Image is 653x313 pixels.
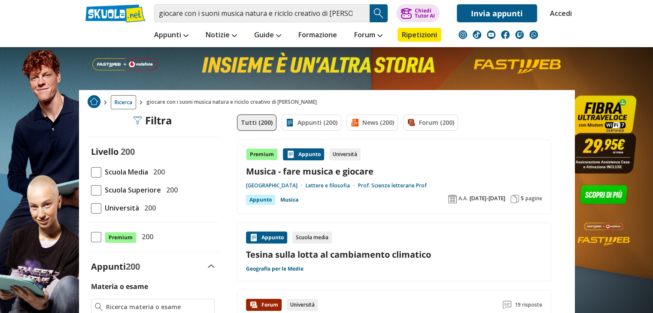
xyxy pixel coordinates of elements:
[249,301,258,309] img: Forum contenuto
[88,95,100,109] a: Home
[282,114,341,131] a: Appunti (200)
[306,182,358,189] a: Lettere e filosofia
[141,202,156,214] span: 200
[246,182,306,189] a: [GEOGRAPHIC_DATA]
[370,4,388,22] button: Search Button
[457,4,537,22] a: Invia appunti
[95,303,103,311] img: Ricerca materia o esame
[414,8,434,18] div: Chiedi Tutor AI
[237,114,276,131] a: Tutti (200)
[154,4,370,22] input: Cerca appunti, riassunti o versioni
[111,95,136,109] a: Ricerca
[346,114,398,131] a: News (200)
[403,114,458,131] a: Forum (200)
[133,116,142,125] img: Filtra filtri mobile
[407,118,416,127] img: Forum filtro contenuto
[150,166,165,178] span: 200
[286,150,295,159] img: Appunti contenuto
[91,282,148,291] label: Materia o esame
[510,195,519,203] img: Pagine
[459,195,468,202] span: A.A.
[501,30,510,39] img: facebook
[88,95,100,108] img: Home
[246,148,278,160] div: Premium
[101,202,139,214] span: Università
[525,195,542,202] span: pagine
[280,195,298,205] a: Musica
[101,184,161,196] span: Scuola Superiore
[121,146,135,157] span: 200
[521,195,524,202] span: 5
[459,30,467,39] img: instagram
[246,299,282,311] div: Forum
[515,299,542,311] span: 19 risposte
[529,30,538,39] img: WhatsApp
[252,28,283,43] a: Guide
[350,118,359,127] img: News filtro contenuto
[283,148,324,160] div: Appunto
[550,4,568,22] a: Accedi
[285,118,294,127] img: Appunti filtro contenuto
[487,30,495,39] img: youtube
[163,184,178,196] span: 200
[503,301,511,309] img: Commenti lettura
[105,232,137,243] span: Premium
[146,95,320,109] span: giocare con i suoni musica natura e riciclo creativo di [PERSON_NAME]
[246,265,304,272] a: Geografia per le Medie
[203,28,239,43] a: Notizie
[473,30,481,39] img: tiktok
[246,249,542,260] a: Tesina sulla lotta al cambiamento climatico
[329,148,361,160] div: Università
[398,28,441,42] a: Ripetizioni
[470,195,505,202] span: [DATE]-[DATE]
[352,28,385,43] a: Forum
[448,195,457,203] img: Anno accademico
[133,114,172,126] div: Filtra
[358,182,427,189] a: Prof. Scienze letterarie Prof
[138,231,153,242] span: 200
[91,261,140,272] label: Appunti
[515,30,524,39] img: twitch
[287,299,318,311] div: Università
[249,233,258,242] img: Appunti contenuto
[101,166,148,178] span: Scuola Media
[396,4,440,22] button: ChiediTutor AI
[208,265,215,268] img: Apri e chiudi sezione
[246,195,275,205] div: Appunto
[296,28,339,43] a: Formazione
[126,261,140,272] span: 200
[106,303,210,311] input: Ricerca materia o esame
[372,7,385,20] img: Cerca appunti, riassunti o versioni
[91,146,118,157] label: Livello
[246,232,287,244] div: Appunto
[152,28,191,43] a: Appunti
[246,166,542,177] a: Musica - fare musica e giocare
[292,232,332,244] div: Scuola media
